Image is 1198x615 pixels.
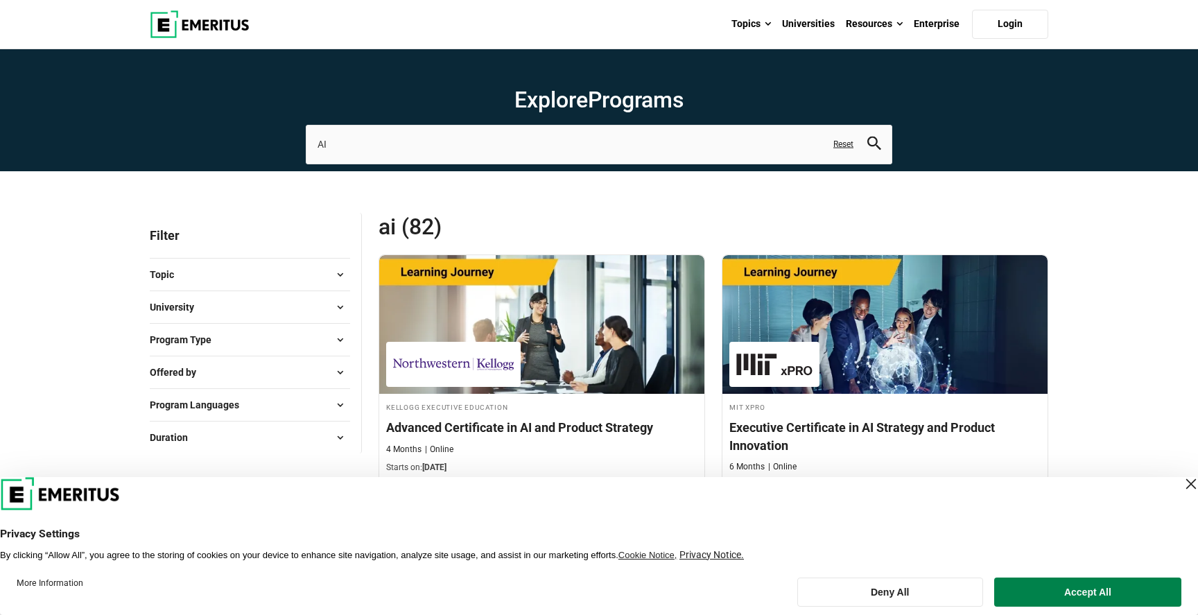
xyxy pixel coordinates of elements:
button: Program Languages [150,395,350,415]
a: AI and Machine Learning Course by Kellogg Executive Education - November 13, 2025 Kellogg Executi... [379,255,704,481]
a: Reset search [833,139,853,150]
button: University [150,297,350,318]
p: Starts on: [386,462,697,474]
img: Kellogg Executive Education [393,349,514,380]
h4: Executive Certificate in AI Strategy and Product Innovation [729,419,1041,453]
h4: MIT xPRO [729,401,1041,413]
button: Duration [150,427,350,448]
button: search [867,137,881,153]
a: AI and Machine Learning Course by MIT xPRO - October 30, 2025 MIT xPRO MIT xPRO Executive Certifi... [722,255,1048,499]
span: AI (82) [379,213,713,241]
p: Online [768,461,797,473]
img: MIT xPRO [736,349,813,380]
img: Advanced Certificate in AI and Product Strategy | Online AI and Machine Learning Course [379,255,704,394]
span: Programs [588,87,684,113]
a: search [867,140,881,153]
span: University [150,300,205,315]
button: Topic [150,264,350,285]
h4: Advanced Certificate in AI and Product Strategy [386,419,697,436]
p: Online [425,444,453,456]
input: search-page [306,125,892,164]
a: Login [972,10,1048,39]
span: Program Type [150,332,223,347]
p: 6 Months [729,461,765,473]
h1: Explore [306,86,892,114]
img: Executive Certificate in AI Strategy and Product Innovation | Online AI and Machine Learning Course [722,255,1048,394]
p: 4 Months [386,444,422,456]
h4: Kellogg Executive Education [386,401,697,413]
span: Duration [150,430,199,445]
span: [DATE] [422,462,446,472]
button: Program Type [150,329,350,350]
p: Filter [150,213,350,258]
span: Offered by [150,365,207,380]
span: Topic [150,267,185,282]
span: Program Languages [150,397,250,413]
button: Offered by [150,362,350,383]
